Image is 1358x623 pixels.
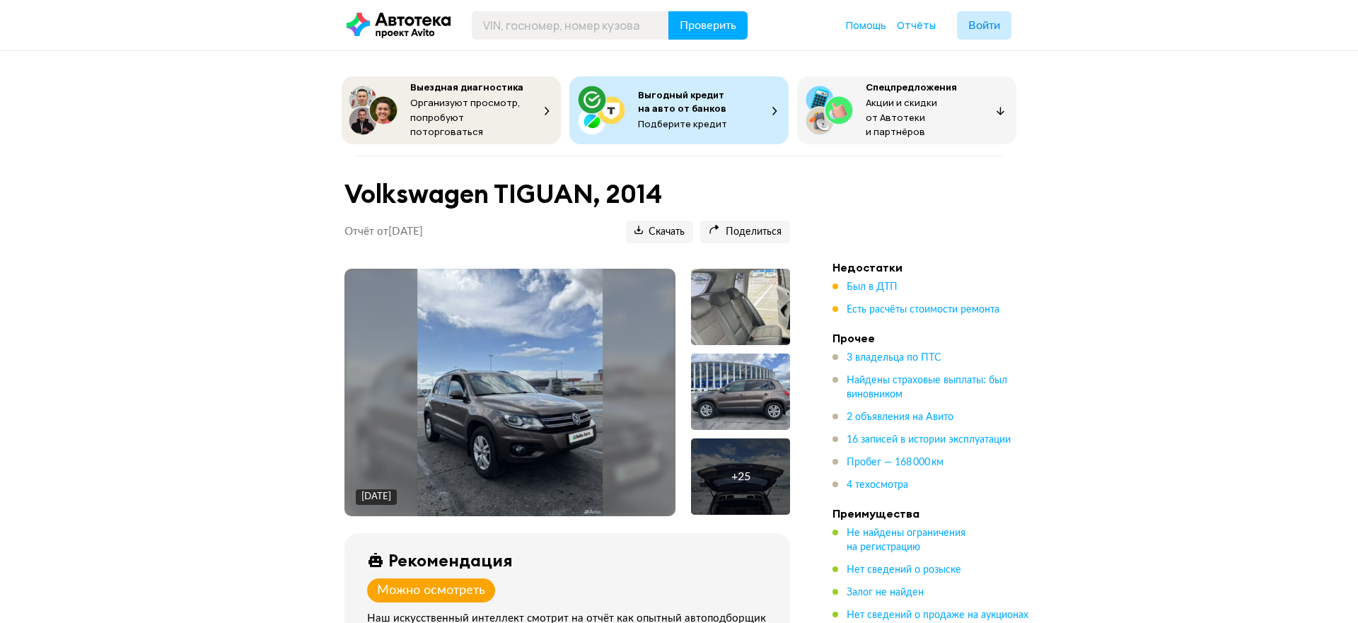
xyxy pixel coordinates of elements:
button: Поделиться [700,221,790,243]
span: Был в ДТП [847,282,898,292]
span: 2 объявления на Авито [847,412,953,422]
a: Помощь [846,18,886,33]
span: Не найдены ограничения на регистрацию [847,528,965,552]
img: Main car [417,269,603,516]
h4: Недостатки [832,260,1031,274]
span: Войти [968,20,1000,31]
h4: Преимущества [832,506,1031,520]
h4: Прочее [832,331,1031,345]
button: СпецпредложенияАкции и скидки от Автотеки и партнёров [797,76,1016,144]
p: Отчёт от [DATE] [344,225,423,239]
span: Найдены страховые выплаты: был виновником [847,375,1007,400]
button: Войти [957,11,1011,40]
a: Отчёты [897,18,936,33]
button: Выгодный кредит на авто от банковПодберите кредит [569,76,789,144]
span: Пробег — 168 000 км [847,458,944,467]
div: [DATE] [361,491,391,503]
button: Выездная диагностикаОрганизуют просмотр, попробуют поторговаться [342,76,561,144]
span: 3 владельца по ПТС [847,353,941,363]
span: Организуют просмотр, попробуют поторговаться [410,96,521,138]
span: Помощь [846,18,886,32]
div: Рекомендация [388,550,513,570]
span: Проверить [680,20,736,31]
span: Спецпредложения [866,81,957,93]
span: 4 техосмотра [847,480,908,490]
span: Подберите кредит [638,117,727,130]
span: 16 записей в истории эксплуатации [847,435,1011,445]
h1: Volkswagen TIGUAN, 2014 [344,179,790,209]
span: Нет сведений о розыске [847,565,961,575]
button: Скачать [626,221,693,243]
span: Есть расчёты стоимости ремонта [847,305,999,315]
div: Можно осмотреть [377,583,485,598]
span: Выгодный кредит на авто от банков [638,88,726,115]
span: Акции и скидки от Автотеки и партнёров [866,96,937,138]
span: Скачать [634,226,685,239]
button: Проверить [668,11,748,40]
div: + 25 [731,470,750,484]
span: Залог не найден [847,588,924,598]
span: Выездная диагностика [410,81,523,93]
span: Отчёты [897,18,936,32]
input: VIN, госномер, номер кузова [472,11,669,40]
span: Поделиться [709,226,782,239]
